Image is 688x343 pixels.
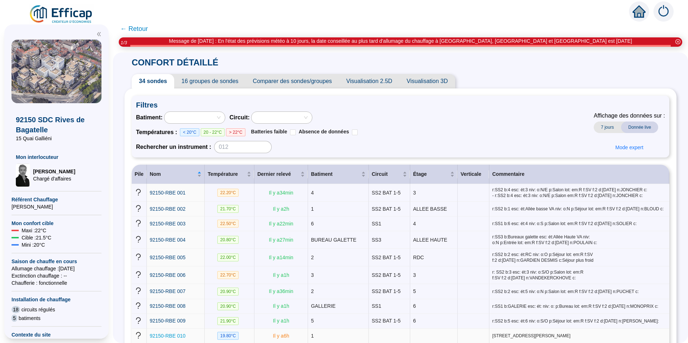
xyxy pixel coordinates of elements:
span: Il y a 14 min [269,255,293,260]
span: close-circle [675,39,680,44]
span: SS2 BAT 1-5 [372,255,400,260]
span: Il y a 1 h [273,303,289,309]
span: 3 [413,272,416,278]
th: Température [205,165,254,184]
span: 92150-RBE 001 [150,190,186,196]
span: 21.90 °C [217,317,239,325]
span: Donnée live [621,122,658,133]
a: 92150-RBE 005 [150,254,186,261]
span: [PERSON_NAME] [33,168,75,175]
span: r:SS2 b:4 esc: ét:3 niv: o:N/E p:Salon lot: em:R f:SV f:2 d:[DATE] n:JONCHIER c: - r:SS2 b:4 esc:... [492,187,666,198]
a: 92150-RBE 009 [150,317,186,325]
span: r:SS1 b:GALERIE esc: ét: niv: o: p:Bureau lot: em:R f:SV f:2 d:[DATE] n:MONOPRIX c: [492,303,666,309]
span: Circuit : [230,113,250,122]
span: Il y a 2 h [273,206,289,212]
span: 16 groupes de sondes [174,74,245,88]
span: Températures : [136,128,180,137]
span: batiments [19,315,41,322]
span: 19.80 °C [217,332,239,340]
span: question [135,287,142,294]
span: Contexte du site [12,331,101,338]
span: 92150-RBE 002 [150,206,186,212]
span: r:SS2 b:2 esc: ét:5 niv: o:N p:Salon lot: em:R f:SV f:2 d:[DATE] n:PUCHET c: [492,289,666,294]
span: Il y a 1 h [273,318,289,324]
span: Batteries faible [251,129,287,134]
button: Mode expert [610,142,649,153]
span: 92150-RBE 005 [150,255,186,260]
span: Absence de données [299,129,349,134]
span: 22.50 °C [217,220,239,228]
span: 20.80 °C [217,236,239,244]
th: Circuit [369,165,410,184]
span: SS3 [372,237,381,243]
span: Étage [413,170,449,178]
span: Il y a 34 min [269,190,293,196]
span: Comparer des sondes/groupes [246,74,339,88]
span: 2 [311,255,314,260]
span: SS1 [372,221,381,227]
span: Mode expert [615,144,643,151]
a: 92150-RBE 010 [150,332,186,340]
div: Message de [DATE] : En l'état des prévisions météo à 10 jours, la date conseillée au plus tard d'... [169,37,632,45]
span: Il y a 27 min [269,237,293,243]
img: Chargé d'affaires [16,164,30,187]
span: 7 jours [594,122,621,133]
span: r: SS2 b:3 esc: ét:3 niv: o:S/O p:Salon lot: em:R f:SV f:2 d:[DATE] n:VANDEKERCKHOVE c: [492,269,666,281]
span: 34 sondes [132,74,174,88]
span: Chargé d'affaires [33,175,75,182]
span: CONFORT DÉTAILLÉ [125,58,226,67]
span: SS2 BAT 1-5 [372,206,400,212]
span: 18 [12,306,20,313]
span: > 22°C [226,128,245,136]
span: Batiment : [136,113,163,122]
th: Nom [147,165,205,184]
span: r:SS2 b:5 esc: ét:6 niv: o:S/O p:Séjour lot: em:R f:SV f:2 d:[DATE] n:[PERSON_NAME]: [492,318,666,324]
span: 20 - 22°C [201,128,225,136]
span: Filtres [136,100,665,110]
span: question [135,317,142,324]
span: r:SS2 b:1 esc: ét:Allée basse VA niv: o:N p:Séjour lot: em:R f:SV f:2 d:[DATE] n:BLOUD c: [492,206,666,212]
span: Maxi : 22 °C [22,227,46,234]
span: r:SS2 b:2 esc: ét:RC niv: o:O p:Séjour lot: em:R f:SV f:2 d:[DATE] n:GARDIEN DESMIS c:Séjour plus... [492,252,666,263]
span: [PERSON_NAME] [12,203,101,210]
span: 6 [413,303,416,309]
span: Chaufferie : fonctionnelle [12,279,101,287]
span: r:SS3 b:Bureaux galette esc: ét:Allée Haute VA niv: o:N p:Entrée lot: em:R f:SV f:2 d:[DATE] n:PO... [492,234,666,246]
span: question [135,235,142,243]
a: 92150-RBE 002 [150,205,186,213]
span: r:SS1 b:6 esc: ét:4 niv: o:S p:Salon lot: em:R f:SV f:2 d:[DATE] n:SOLIER c: [492,221,666,227]
th: Dernier relevé [254,165,308,184]
span: home [633,5,646,18]
span: Circuit [372,170,401,178]
span: 6 [311,221,314,227]
a: 92150-RBE 006 [150,271,186,279]
span: 92150-RBE 004 [150,237,186,243]
span: Il y a 1 h [273,272,289,278]
span: 15 Quai Galliéni [16,135,97,142]
i: 1 / 3 [121,40,127,45]
span: Rechercher un instrument : [136,143,211,151]
a: 92150-RBE 003 [150,220,186,228]
a: 92150-RBE 007 [150,288,186,295]
span: GALLERIE [311,303,335,309]
a: 92150-RBE 004 [150,236,186,244]
span: Mini : 20 °C [22,241,45,248]
span: [STREET_ADDRESS][PERSON_NAME] [492,333,666,339]
span: Référent Chauffage [12,196,101,203]
a: 92150-RBE 001 [150,189,186,197]
span: 20.90 °C [217,288,239,296]
span: Il y a 6 h [273,333,289,339]
span: 5 [413,288,416,294]
span: question [135,302,142,310]
span: 22.00 °C [217,253,239,261]
span: SS2 BAT 1-5 [372,288,400,294]
span: Allumage chauffage : [DATE] [12,265,101,272]
span: Exctinction chauffage : -- [12,272,101,279]
span: 4 [311,190,314,196]
span: 21.70 °C [217,205,239,213]
span: 20.90 °C [217,302,239,310]
span: question [135,205,142,212]
span: 5 [311,318,314,324]
span: Nom [150,170,196,178]
span: Affichage des données sur : [594,111,665,120]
